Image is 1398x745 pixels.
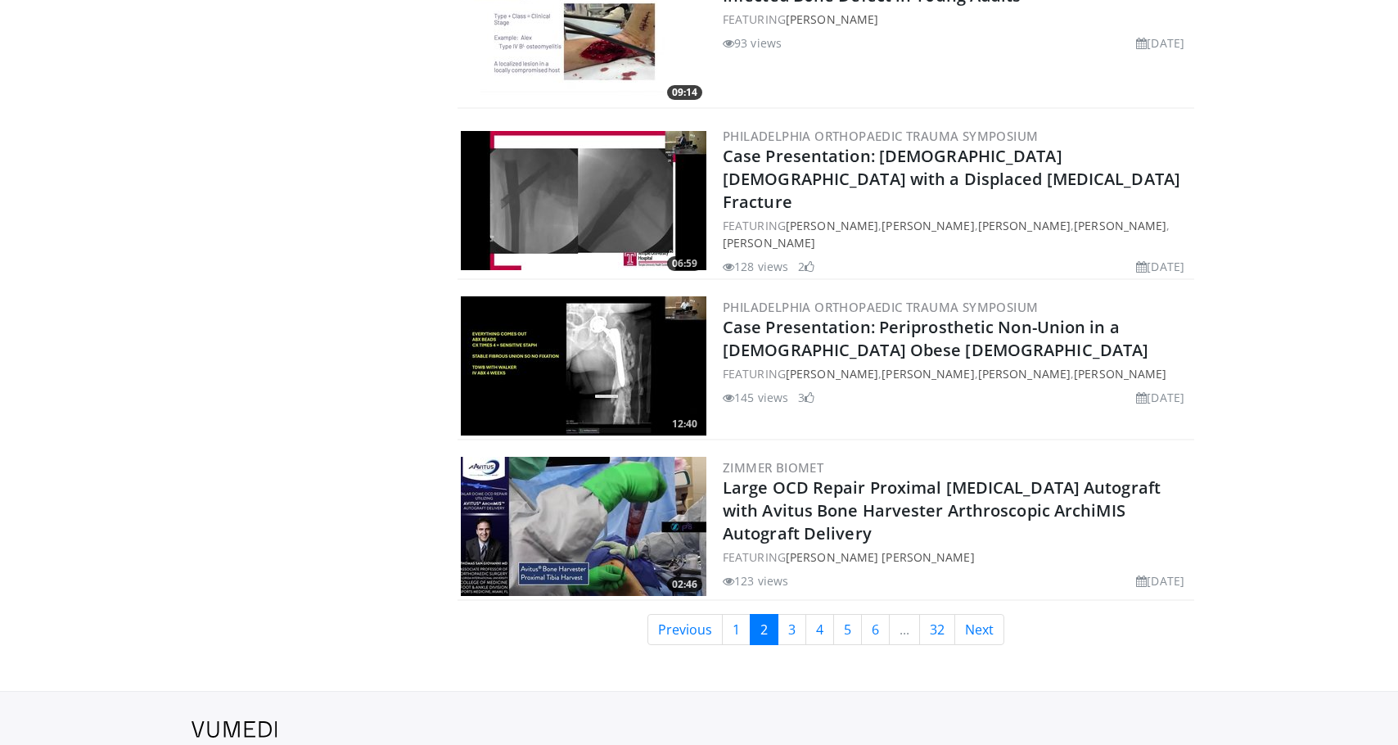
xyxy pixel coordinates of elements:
[882,218,974,233] a: [PERSON_NAME]
[723,128,1038,144] a: Philadelphia Orthopaedic Trauma Symposium
[861,614,890,645] a: 6
[1136,389,1184,406] li: [DATE]
[647,614,723,645] a: Previous
[461,296,706,436] img: 25fb4030-1f41-49b3-947a-cf325dea2759.300x170_q85_crop-smart_upscale.jpg
[786,11,878,27] a: [PERSON_NAME]
[978,218,1071,233] a: [PERSON_NAME]
[882,366,974,382] a: [PERSON_NAME]
[723,365,1191,382] div: FEATURING , , ,
[1074,366,1166,382] a: [PERSON_NAME]
[786,366,878,382] a: [PERSON_NAME]
[1136,258,1184,275] li: [DATE]
[954,614,1004,645] a: Next
[1136,572,1184,589] li: [DATE]
[723,217,1191,251] div: FEATURING , , , ,
[458,614,1194,645] nav: Search results pages
[786,549,975,565] a: [PERSON_NAME] [PERSON_NAME]
[461,131,706,270] a: 06:59
[1136,34,1184,52] li: [DATE]
[723,572,788,589] li: 123 views
[1074,218,1166,233] a: [PERSON_NAME]
[723,316,1148,361] a: Case Presentation: Periprosthetic Non-Union in a [DEMOGRAPHIC_DATA] Obese [DEMOGRAPHIC_DATA]
[461,457,706,596] a: 02:46
[722,614,751,645] a: 1
[667,577,702,592] span: 02:46
[786,218,878,233] a: [PERSON_NAME]
[723,145,1180,213] a: Case Presentation: [DEMOGRAPHIC_DATA] [DEMOGRAPHIC_DATA] with a Displaced [MEDICAL_DATA] Fracture
[723,235,815,251] a: [PERSON_NAME]
[667,256,702,271] span: 06:59
[723,476,1161,544] a: Large OCD Repair Proximal [MEDICAL_DATA] Autograft with Avitus Bone Harvester Arthroscopic ArchiM...
[778,614,806,645] a: 3
[192,721,277,738] img: VuMedi Logo
[798,258,814,275] li: 2
[805,614,834,645] a: 4
[723,11,1191,28] div: FEATURING
[461,131,706,270] img: 5d40eb7e-c607-4aea-9b82-e61150cf38e1.300x170_q85_crop-smart_upscale.jpg
[723,34,782,52] li: 93 views
[833,614,862,645] a: 5
[919,614,955,645] a: 32
[461,296,706,436] a: 12:40
[461,457,706,596] img: a4fc9e3b-29e5-479a-a4d0-450a2184c01c.300x170_q85_crop-smart_upscale.jpg
[978,366,1071,382] a: [PERSON_NAME]
[667,417,702,431] span: 12:40
[750,614,778,645] a: 2
[723,258,788,275] li: 128 views
[723,459,823,476] a: Zimmer Biomet
[667,85,702,100] span: 09:14
[723,549,1191,566] div: FEATURING
[723,389,788,406] li: 145 views
[723,299,1038,315] a: Philadelphia Orthopaedic Trauma Symposium
[798,389,814,406] li: 3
